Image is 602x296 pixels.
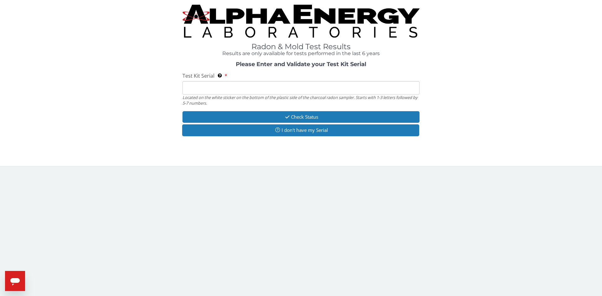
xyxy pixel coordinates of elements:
[5,271,25,291] iframe: Button to launch messaging window, conversation in progress
[182,72,214,79] span: Test Kit Serial
[182,43,420,51] h1: Radon & Mold Test Results
[236,61,366,68] strong: Please Enter and Validate your Test Kit Serial
[182,51,420,56] h4: Results are only available for tests performed in the last 6 years
[182,5,420,38] img: TightCrop.jpg
[182,124,419,136] button: I don't have my Serial
[182,111,420,123] button: Check Status
[182,95,420,106] div: Located on the white sticker on the bottom of the plastic side of the charcoal radon sampler. Sta...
